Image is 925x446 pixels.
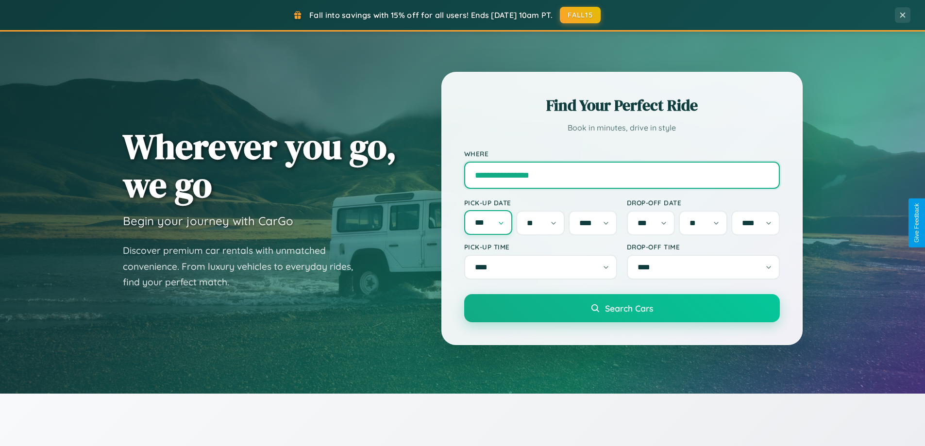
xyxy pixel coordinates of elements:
[464,243,617,251] label: Pick-up Time
[560,7,601,23] button: FALL15
[627,198,780,207] label: Drop-off Date
[123,127,397,204] h1: Wherever you go, we go
[309,10,553,20] span: Fall into savings with 15% off for all users! Ends [DATE] 10am PT.
[464,121,780,135] p: Book in minutes, drive in style
[123,214,293,228] h3: Begin your journey with CarGo
[464,294,780,322] button: Search Cars
[464,149,780,158] label: Where
[605,303,653,314] span: Search Cars
[123,243,366,290] p: Discover premium car rentals with unmatched convenience. From luxury vehicles to everyday rides, ...
[627,243,780,251] label: Drop-off Time
[464,198,617,207] label: Pick-up Date
[913,203,920,243] div: Give Feedback
[464,95,780,116] h2: Find Your Perfect Ride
